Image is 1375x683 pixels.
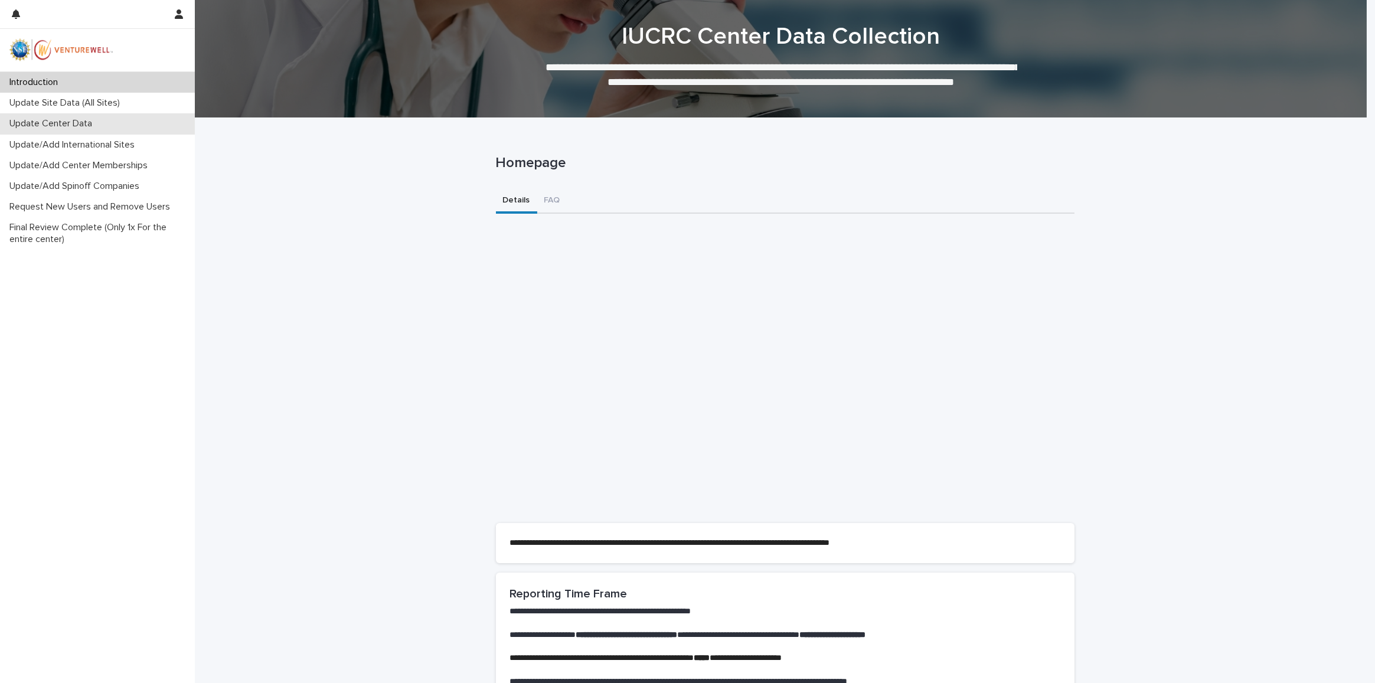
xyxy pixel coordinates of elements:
p: Update/Add Center Memberships [5,160,157,171]
p: Introduction [5,77,67,88]
h2: Reporting Time Frame [510,587,1060,601]
p: Update Site Data (All Sites) [5,97,129,109]
p: Final Review Complete (Only 1x For the entire center) [5,222,195,244]
p: Update Center Data [5,118,102,129]
button: Details [496,189,537,214]
h1: IUCRC Center Data Collection [492,22,1070,51]
p: Update/Add Spinoff Companies [5,181,149,192]
img: mWhVGmOKROS2pZaMU8FQ [9,38,113,62]
p: Update/Add International Sites [5,139,144,151]
p: Homepage [496,155,1070,172]
button: FAQ [537,189,567,214]
p: Request New Users and Remove Users [5,201,179,213]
